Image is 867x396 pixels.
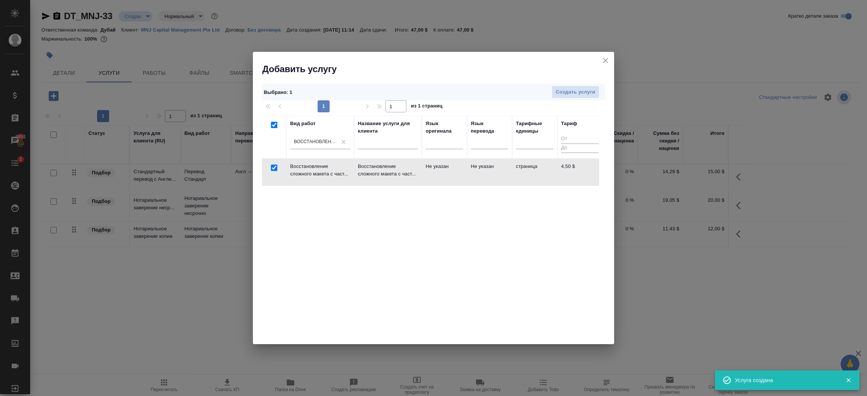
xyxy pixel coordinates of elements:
[556,88,595,97] span: Создать услуги
[516,120,554,135] div: Тарифные единицы
[552,86,599,99] button: Создать услуги
[264,89,292,95] span: Выбрано : 1
[426,120,463,135] div: Язык оригинала
[262,63,614,75] h2: Добавить услугу
[467,159,512,185] td: Не указан
[600,55,611,66] button: close
[290,120,316,127] div: Вид работ
[358,120,418,135] div: Название услуги для клиента
[735,376,834,384] div: Услуга создана
[512,159,557,185] td: страница
[422,159,467,185] td: Не указан
[358,163,418,178] p: Восстановление сложного макета с част...
[561,120,577,127] div: Тариф
[411,101,443,112] span: из 1 страниц
[557,159,602,185] td: 4,50 $
[294,139,338,145] div: Восстановление сложного макета с частичным соответствием оформлению оригинала
[841,377,856,384] button: Закрыть
[561,144,599,153] input: До
[561,135,599,144] input: От
[290,163,350,178] p: Восстановление сложного макета с част...
[471,120,508,135] div: Язык перевода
